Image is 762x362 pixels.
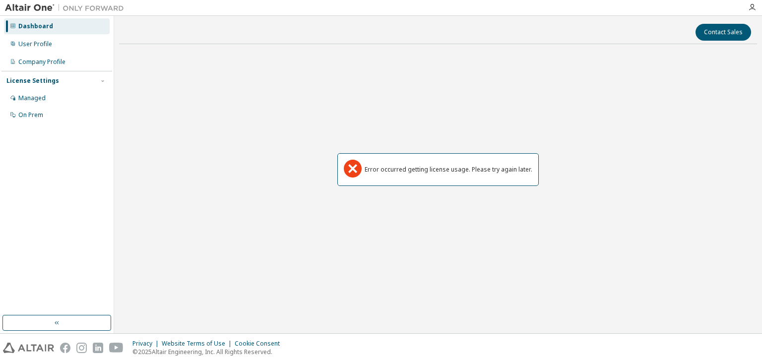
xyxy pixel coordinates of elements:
[132,340,162,348] div: Privacy
[18,111,43,119] div: On Prem
[18,58,65,66] div: Company Profile
[18,40,52,48] div: User Profile
[109,343,124,353] img: youtube.svg
[235,340,286,348] div: Cookie Consent
[132,348,286,356] p: © 2025 Altair Engineering, Inc. All Rights Reserved.
[5,3,129,13] img: Altair One
[365,166,532,174] div: Error occurred getting license usage. Please try again later.
[60,343,70,353] img: facebook.svg
[93,343,103,353] img: linkedin.svg
[162,340,235,348] div: Website Terms of Use
[3,343,54,353] img: altair_logo.svg
[18,22,53,30] div: Dashboard
[6,77,59,85] div: License Settings
[76,343,87,353] img: instagram.svg
[18,94,46,102] div: Managed
[696,24,751,41] button: Contact Sales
